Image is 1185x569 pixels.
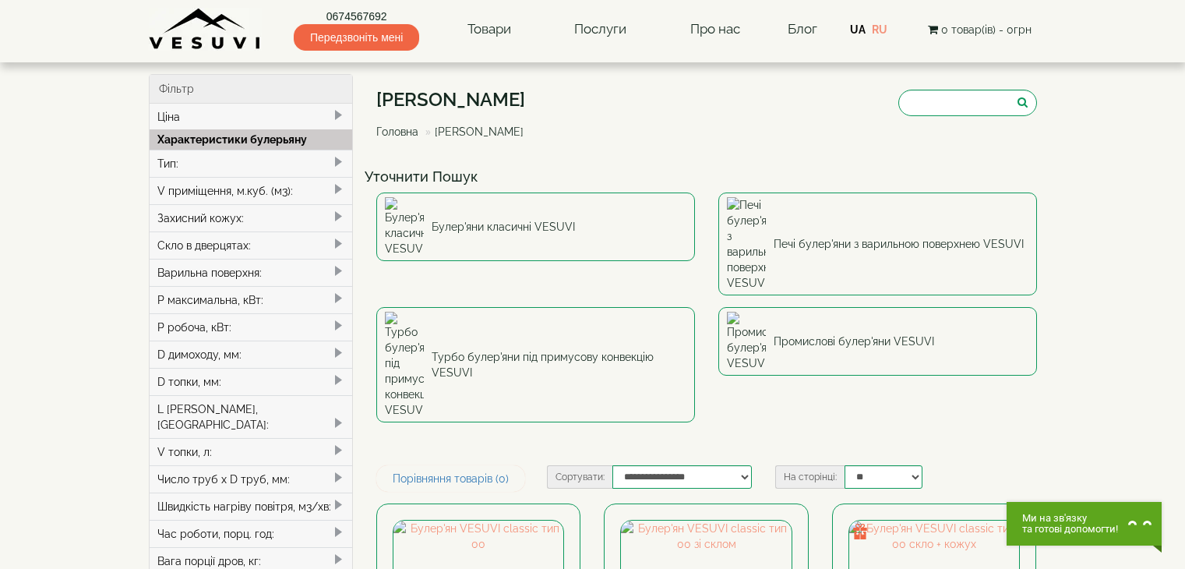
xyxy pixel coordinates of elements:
[150,465,353,493] div: Число труб x D труб, мм:
[150,150,353,177] div: Тип:
[150,438,353,465] div: V топки, л:
[150,313,353,341] div: P робоча, кВт:
[559,12,642,48] a: Послуги
[376,193,695,261] a: Булер'яни класичні VESUVI Булер'яни класичні VESUVI
[376,465,525,492] a: Порівняння товарів (0)
[852,524,868,539] img: gift
[727,312,766,371] img: Промислові булер'яни VESUVI
[150,286,353,313] div: P максимальна, кВт:
[150,368,353,395] div: D топки, мм:
[150,75,353,104] div: Фільтр
[376,90,535,110] h1: [PERSON_NAME]
[850,23,866,36] a: UA
[150,395,353,438] div: L [PERSON_NAME], [GEOGRAPHIC_DATA]:
[150,520,353,547] div: Час роботи, порц. год:
[365,169,1049,185] h4: Уточнити Пошук
[1022,513,1118,524] span: Ми на зв'язку
[294,9,419,24] a: 0674567692
[1022,524,1118,535] span: та готові допомогти!
[788,21,817,37] a: Блог
[452,12,527,48] a: Товари
[421,124,524,140] li: [PERSON_NAME]
[150,231,353,259] div: Скло в дверцятах:
[294,24,419,51] span: Передзвоніть мені
[941,23,1032,36] span: 0 товар(ів) - 0грн
[872,23,887,36] a: RU
[718,193,1037,295] a: Печі булер'яни з варильною поверхнею VESUVI Печі булер'яни з варильною поверхнею VESUVI
[547,465,612,489] label: Сортувати:
[385,197,424,256] img: Булер'яни класичні VESUVI
[775,465,845,489] label: На сторінці:
[150,129,353,150] div: Характеристики булерьяну
[385,312,424,418] img: Турбо булер'яни під примусову конвекцію VESUVI
[150,341,353,368] div: D димоходу, мм:
[923,21,1036,38] button: 0 товар(ів) - 0грн
[150,177,353,204] div: V приміщення, м.куб. (м3):
[376,307,695,422] a: Турбо булер'яни під примусову конвекцію VESUVI Турбо булер'яни під примусову конвекцію VESUVI
[150,204,353,231] div: Захисний кожух:
[675,12,756,48] a: Про нас
[376,125,418,138] a: Головна
[1007,502,1162,546] button: Chat button
[150,493,353,520] div: Швидкість нагріву повітря, м3/хв:
[727,197,766,291] img: Печі булер'яни з варильною поверхнею VESUVI
[149,8,262,51] img: Завод VESUVI
[718,307,1037,376] a: Промислові булер'яни VESUVI Промислові булер'яни VESUVI
[150,104,353,130] div: Ціна
[150,259,353,286] div: Варильна поверхня:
